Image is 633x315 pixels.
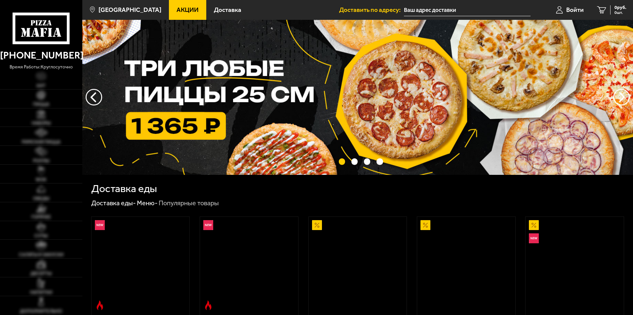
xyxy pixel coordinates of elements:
[33,159,49,163] span: Роллы
[177,7,199,13] span: Акции
[34,234,48,238] span: Супы
[203,220,213,230] img: Новинка
[19,253,63,257] span: Салаты и закуски
[32,121,51,126] span: Наборы
[614,11,626,15] span: 0 шт.
[99,7,161,13] span: [GEOGRAPHIC_DATA]
[526,217,624,313] a: АкционныйНовинкаВсё включено
[200,217,298,313] a: НовинкаОстрое блюдоРимская с мясным ассорти
[376,158,383,165] button: точки переключения
[137,199,158,207] a: Меню-
[86,89,102,105] button: следующий
[339,158,345,165] button: точки переключения
[20,309,62,314] span: Дополнительно
[30,290,52,295] span: Напитки
[614,5,626,10] span: 0 руб.
[214,7,241,13] span: Доставка
[203,300,213,310] img: Острое блюдо
[420,220,430,230] img: Акционный
[417,217,515,313] a: АкционныйПепперони 25 см (толстое с сыром)
[404,4,531,16] input: Ваш адрес доставки
[312,220,322,230] img: Акционный
[31,215,51,219] span: Горячее
[33,196,49,201] span: Обеды
[91,183,157,194] h1: Доставка еды
[529,233,539,243] img: Новинка
[566,7,584,13] span: Войти
[529,220,539,230] img: Акционный
[91,199,136,207] a: Доставка еды-
[159,199,219,208] div: Популярные товары
[22,140,60,144] span: Римская пицца
[339,7,404,13] span: Доставить по адресу:
[95,300,105,310] img: Острое блюдо
[613,89,630,105] button: предыдущий
[30,271,52,276] span: Десерты
[36,84,46,88] span: Хит
[364,158,370,165] button: точки переключения
[309,217,407,313] a: АкционныйАль-Шам 25 см (тонкое тесто)
[33,102,49,107] span: Пицца
[92,217,190,313] a: НовинкаОстрое блюдоРимская с креветками
[95,220,105,230] img: Новинка
[351,158,358,165] button: точки переключения
[36,177,47,182] span: WOK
